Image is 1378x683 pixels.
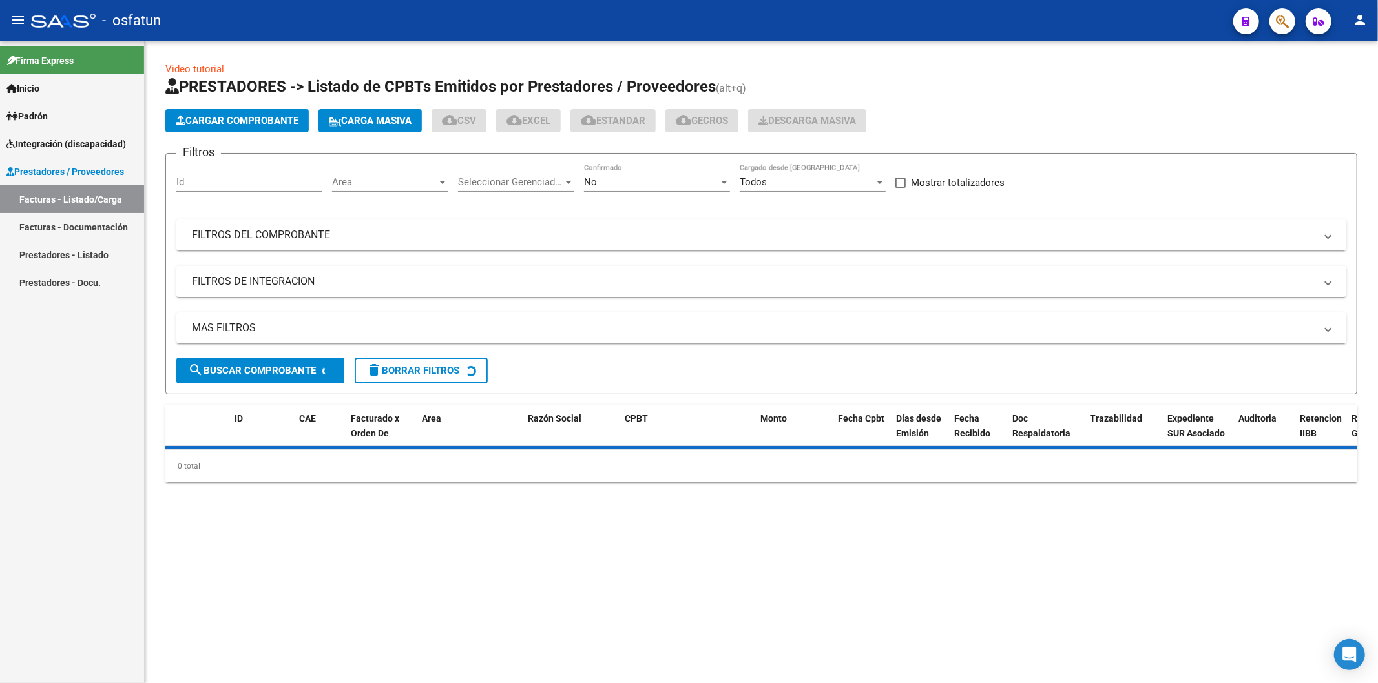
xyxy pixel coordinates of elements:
mat-icon: cloud_download [676,112,691,128]
datatable-header-cell: Razón Social [523,405,620,462]
datatable-header-cell: Doc Respaldatoria [1007,405,1085,462]
span: Fecha Cpbt [838,413,884,423]
span: No [584,176,597,188]
mat-icon: cloud_download [581,112,596,128]
span: CPBT [625,413,648,423]
button: Estandar [570,109,656,132]
button: Gecros [665,109,738,132]
mat-expansion-panel-header: FILTROS DEL COMPROBANTE [176,219,1346,250]
mat-icon: search [188,362,204,378]
span: Buscar Comprobante [188,365,316,376]
div: 0 total [165,450,1357,482]
datatable-header-cell: Area [417,405,504,462]
button: EXCEL [496,109,561,132]
button: Borrar Filtros [355,358,488,383]
span: PRESTADORES -> Listado de CPBTs Emitidos por Prestadores / Proveedores [165,77,716,96]
span: Doc Respaldatoria [1012,413,1070,438]
button: CSV [432,109,486,132]
span: Facturado x Orden De [351,413,399,438]
datatable-header-cell: Trazabilidad [1085,405,1162,462]
span: Seleccionar Gerenciador [458,176,563,188]
span: CSV [442,115,476,127]
datatable-header-cell: Expediente SUR Asociado [1162,405,1233,462]
mat-icon: delete [366,362,382,378]
span: Monto [760,413,787,423]
span: Trazabilidad [1090,413,1142,423]
span: Carga Masiva [329,115,412,127]
datatable-header-cell: Monto [755,405,833,462]
span: Borrar Filtros [366,365,459,376]
mat-expansion-panel-header: FILTROS DE INTEGRACION [176,266,1346,297]
div: Open Intercom Messenger [1334,639,1365,670]
span: Gecros [676,115,728,127]
span: - osfatun [102,6,161,35]
span: Area [422,413,441,423]
span: Días desde Emisión [896,413,941,438]
span: EXCEL [506,115,550,127]
span: Estandar [581,115,645,127]
button: Carga Masiva [318,109,422,132]
mat-icon: cloud_download [506,112,522,128]
span: Mostrar totalizadores [911,175,1005,190]
span: Expediente SUR Asociado [1167,413,1225,438]
app-download-masive: Descarga masiva de comprobantes (adjuntos) [748,109,866,132]
mat-panel-title: MAS FILTROS [192,321,1315,335]
h3: Filtros [176,143,221,161]
datatable-header-cell: Auditoria [1233,405,1295,462]
datatable-header-cell: Fecha Cpbt [833,405,891,462]
span: ID [235,413,243,423]
span: Todos [740,176,767,188]
span: Integración (discapacidad) [6,137,126,151]
mat-icon: menu [10,12,26,28]
button: Descarga Masiva [748,109,866,132]
span: Razón Social [528,413,581,423]
mat-panel-title: FILTROS DEL COMPROBANTE [192,228,1315,242]
datatable-header-cell: ID [229,405,294,462]
button: Buscar Comprobante [176,358,344,383]
mat-icon: cloud_download [442,112,457,128]
datatable-header-cell: Retencion IIBB [1295,405,1346,462]
span: Fecha Recibido [954,413,990,438]
span: Cargar Comprobante [176,115,298,127]
mat-expansion-panel-header: MAS FILTROS [176,312,1346,343]
a: Video tutorial [165,63,224,75]
span: Area [332,176,437,188]
datatable-header-cell: CAE [294,405,346,462]
span: Retencion IIBB [1300,413,1342,438]
span: Padrón [6,109,48,123]
datatable-header-cell: Facturado x Orden De [346,405,417,462]
button: Cargar Comprobante [165,109,309,132]
span: Prestadores / Proveedores [6,165,124,179]
datatable-header-cell: Días desde Emisión [891,405,949,462]
span: Auditoria [1238,413,1277,423]
span: CAE [299,413,316,423]
span: (alt+q) [716,82,746,94]
span: Inicio [6,81,39,96]
datatable-header-cell: Fecha Recibido [949,405,1007,462]
datatable-header-cell: CPBT [620,405,755,462]
span: Firma Express [6,54,74,68]
mat-panel-title: FILTROS DE INTEGRACION [192,274,1315,289]
span: Descarga Masiva [758,115,856,127]
mat-icon: person [1352,12,1368,28]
